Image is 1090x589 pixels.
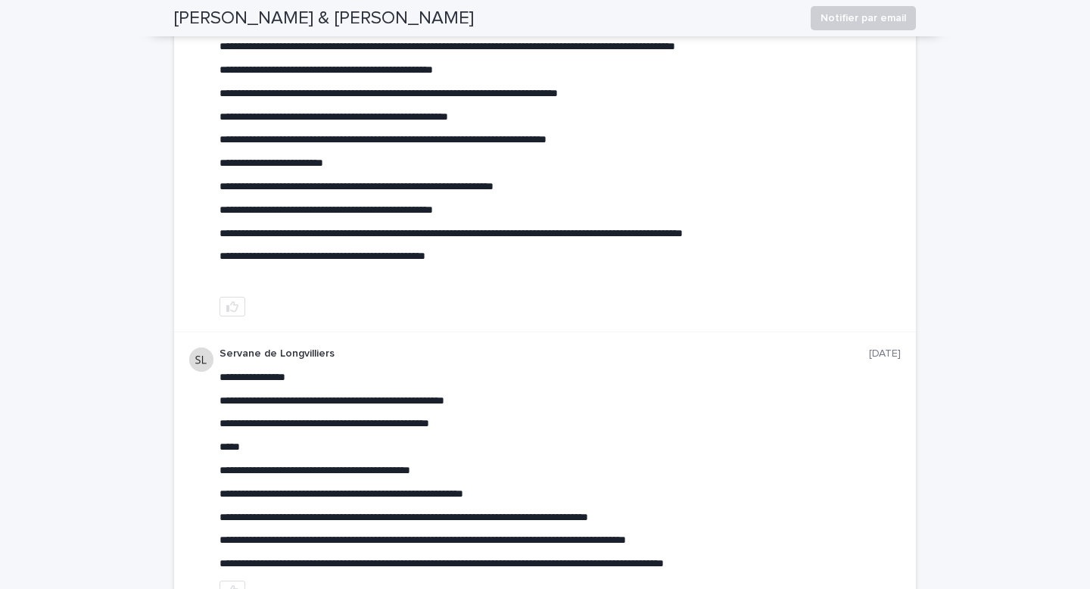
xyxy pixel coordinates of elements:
span: Notifier par email [821,11,906,26]
button: Notifier par email [811,6,916,30]
h2: [PERSON_NAME] & [PERSON_NAME] [174,8,474,30]
button: like this post [220,297,245,316]
p: Servane de Longvilliers [220,347,869,360]
p: [DATE] [869,347,901,360]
